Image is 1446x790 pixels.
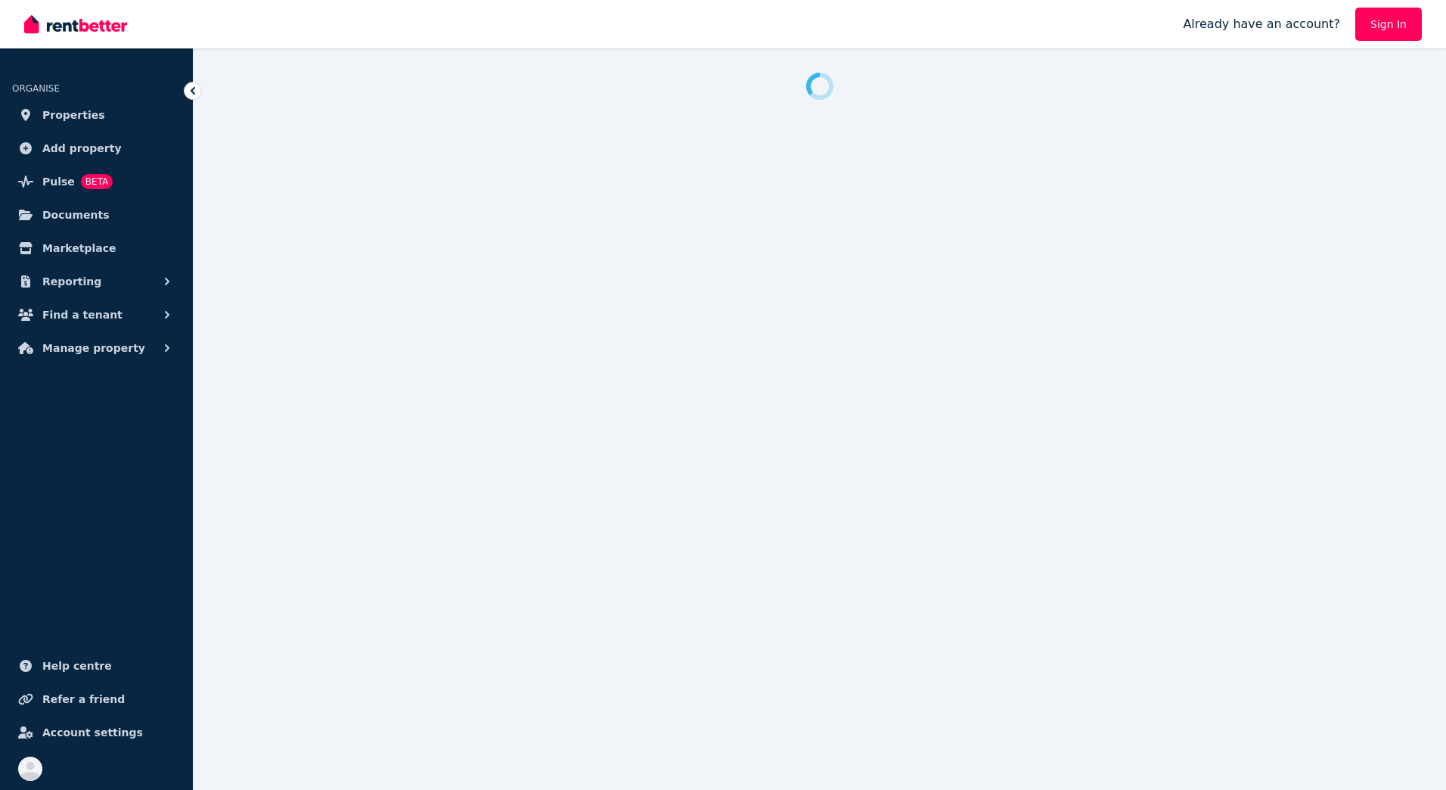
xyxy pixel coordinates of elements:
[1183,15,1340,33] span: Already have an account?
[12,333,181,363] button: Manage property
[42,239,116,257] span: Marketplace
[81,174,113,189] span: BETA
[42,139,122,157] span: Add property
[42,723,143,742] span: Account settings
[42,272,101,291] span: Reporting
[12,100,181,130] a: Properties
[12,133,181,163] a: Add property
[42,339,145,357] span: Manage property
[42,306,123,324] span: Find a tenant
[12,684,181,714] a: Refer a friend
[24,13,127,36] img: RentBetter
[12,83,60,94] span: ORGANISE
[12,166,181,197] a: PulseBETA
[42,173,75,191] span: Pulse
[42,206,110,224] span: Documents
[42,690,125,708] span: Refer a friend
[12,651,181,681] a: Help centre
[12,300,181,330] button: Find a tenant
[42,657,112,675] span: Help centre
[12,717,181,748] a: Account settings
[12,266,181,297] button: Reporting
[42,106,105,124] span: Properties
[1355,8,1422,41] a: Sign In
[12,200,181,230] a: Documents
[12,233,181,263] a: Marketplace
